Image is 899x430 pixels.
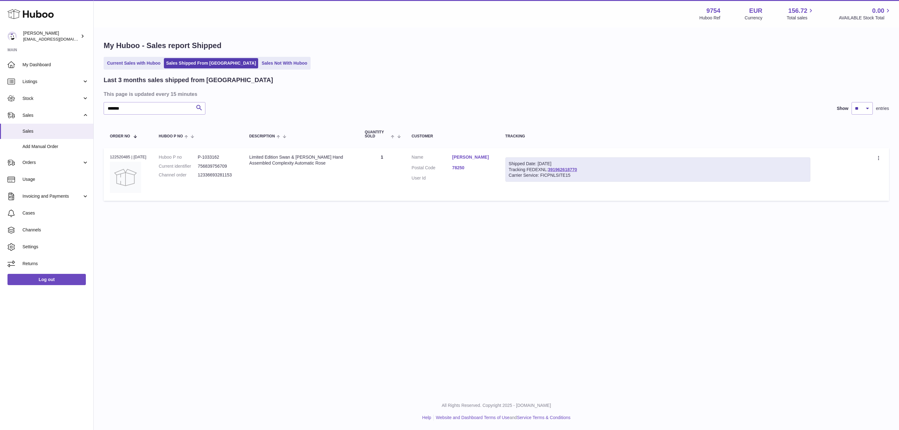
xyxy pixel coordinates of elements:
[249,134,275,138] span: Description
[164,58,258,68] a: Sales Shipped From [GEOGRAPHIC_DATA]
[359,148,405,201] td: 1
[198,172,237,178] dd: 12336693281153
[110,134,130,138] span: Order No
[159,172,198,178] dt: Channel order
[159,154,198,160] dt: Huboo P no
[105,58,163,68] a: Current Sales with Huboo
[872,7,884,15] span: 0.00
[505,134,811,138] div: Tracking
[839,7,892,21] a: 0.00 AVAILABLE Stock Total
[839,15,892,21] span: AVAILABLE Stock Total
[22,79,82,85] span: Listings
[22,144,89,150] span: Add Manual Order
[22,128,89,134] span: Sales
[7,32,17,41] img: info@fieldsluxury.london
[22,227,89,233] span: Channels
[104,41,889,51] h1: My Huboo - Sales report Shipped
[159,134,183,138] span: Huboo P no
[745,15,763,21] div: Currency
[7,274,86,285] a: Log out
[412,134,493,138] div: Customer
[837,106,848,111] label: Show
[99,403,894,408] p: All Rights Reserved. Copyright 2025 - [DOMAIN_NAME]
[876,106,889,111] span: entries
[22,244,89,250] span: Settings
[412,165,452,172] dt: Postal Code
[436,415,509,420] a: Website and Dashboard Terms of Use
[365,130,390,138] span: Quantity Sold
[788,7,807,15] span: 156.72
[23,37,92,42] span: [EMAIL_ADDRESS][DOMAIN_NAME]
[22,193,82,199] span: Invoicing and Payments
[787,7,814,21] a: 156.72 Total sales
[22,261,89,267] span: Returns
[110,154,146,160] div: 122520485 | [DATE]
[422,415,431,420] a: Help
[505,157,811,182] div: Tracking FEDEXNL:
[509,172,807,178] div: Carrier Service: FICPNLSITE15
[548,167,577,172] a: 391962618770
[159,163,198,169] dt: Current identifier
[104,76,273,84] h2: Last 3 months sales shipped from [GEOGRAPHIC_DATA]
[517,415,571,420] a: Service Terms & Conditions
[452,154,493,160] a: [PERSON_NAME]
[22,96,82,101] span: Stock
[110,162,141,193] img: no-photo.jpg
[412,175,452,181] dt: User Id
[22,62,89,68] span: My Dashboard
[509,161,807,167] div: Shipped Date: [DATE]
[249,154,352,166] div: Limited Edition Swan & [PERSON_NAME] Hand Assembled Complexity Automatic Rose
[22,210,89,216] span: Cases
[104,91,887,97] h3: This page is updated every 15 minutes
[452,165,493,171] a: 78250
[412,154,452,162] dt: Name
[787,15,814,21] span: Total sales
[22,160,82,166] span: Orders
[259,58,309,68] a: Sales Not With Huboo
[23,30,79,42] div: [PERSON_NAME]
[198,163,237,169] dd: 756839756709
[434,415,570,421] li: and
[22,112,82,118] span: Sales
[198,154,237,160] dd: P-1033162
[706,7,720,15] strong: 9754
[22,176,89,182] span: Usage
[700,15,720,21] div: Huboo Ref
[749,7,762,15] strong: EUR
